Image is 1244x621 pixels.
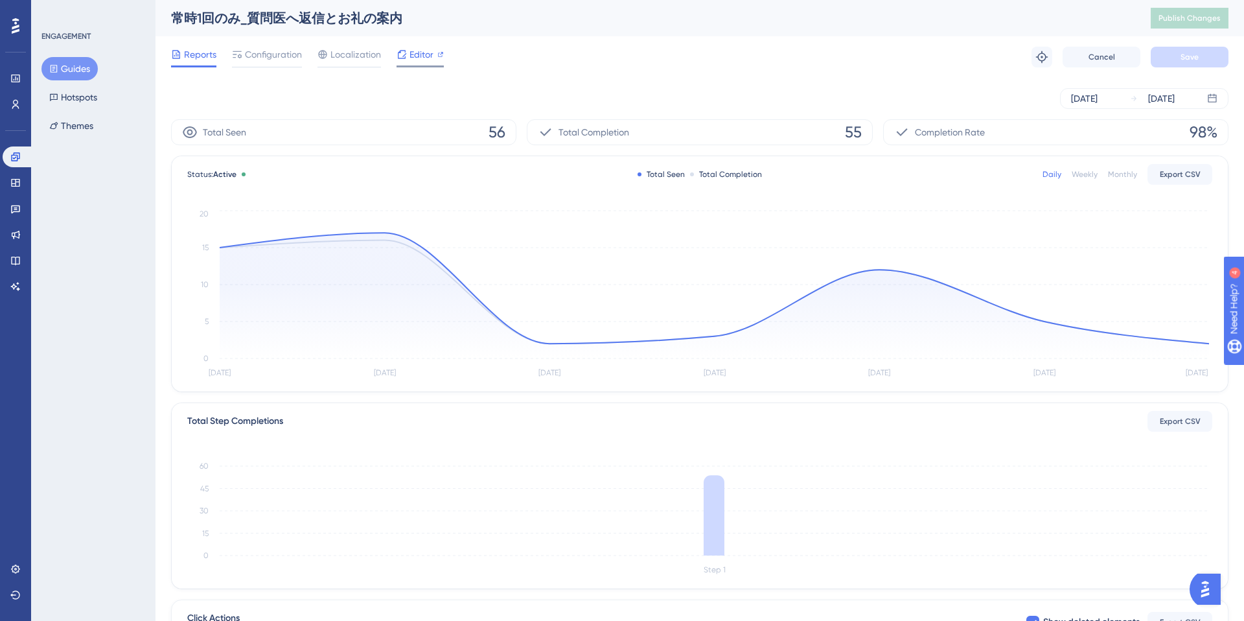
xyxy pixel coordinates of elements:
tspan: 15 [202,529,209,538]
span: Publish Changes [1158,13,1221,23]
tspan: 60 [200,462,209,471]
iframe: UserGuiding AI Assistant Launcher [1190,570,1228,609]
tspan: 20 [200,209,209,218]
tspan: [DATE] [704,368,726,377]
div: Total Completion [690,169,762,180]
div: ENGAGEMENT [41,31,91,41]
tspan: 45 [200,484,209,493]
button: Cancel [1063,47,1140,67]
div: [DATE] [1148,91,1175,106]
button: Export CSV [1147,164,1212,185]
span: Total Completion [559,124,629,140]
div: Daily [1042,169,1061,180]
tspan: 10 [201,280,209,289]
tspan: [DATE] [209,368,231,377]
span: Active [213,170,236,179]
tspan: Step 1 [704,565,726,574]
span: Status: [187,169,236,180]
div: Total Seen [638,169,685,180]
button: Save [1151,47,1228,67]
button: Publish Changes [1151,8,1228,29]
span: 98% [1190,122,1217,143]
span: Localization [330,47,381,62]
div: Total Step Completions [187,414,283,429]
div: 4 [90,6,94,17]
tspan: [DATE] [538,368,560,377]
span: Total Seen [203,124,246,140]
span: Reports [184,47,216,62]
tspan: 5 [205,317,209,326]
span: Need Help? [30,3,81,19]
tspan: [DATE] [1186,368,1208,377]
div: Monthly [1108,169,1137,180]
tspan: 15 [202,243,209,252]
button: Guides [41,57,98,80]
span: Export CSV [1160,169,1201,180]
tspan: 0 [203,551,209,560]
tspan: [DATE] [374,368,396,377]
span: 55 [845,122,862,143]
button: Themes [41,114,101,137]
button: Export CSV [1147,411,1212,432]
div: 常時1回のみ_質問医へ返信とお礼の案内 [171,9,1118,27]
span: Save [1181,52,1199,62]
tspan: [DATE] [1033,368,1055,377]
span: Export CSV [1160,416,1201,427]
span: Editor [409,47,433,62]
div: [DATE] [1071,91,1098,106]
tspan: [DATE] [868,368,890,377]
span: Completion Rate [915,124,985,140]
span: Cancel [1088,52,1115,62]
span: 56 [489,122,505,143]
button: Hotspots [41,86,105,109]
span: Configuration [245,47,302,62]
tspan: 0 [203,354,209,363]
div: Weekly [1072,169,1098,180]
tspan: 30 [200,506,209,515]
